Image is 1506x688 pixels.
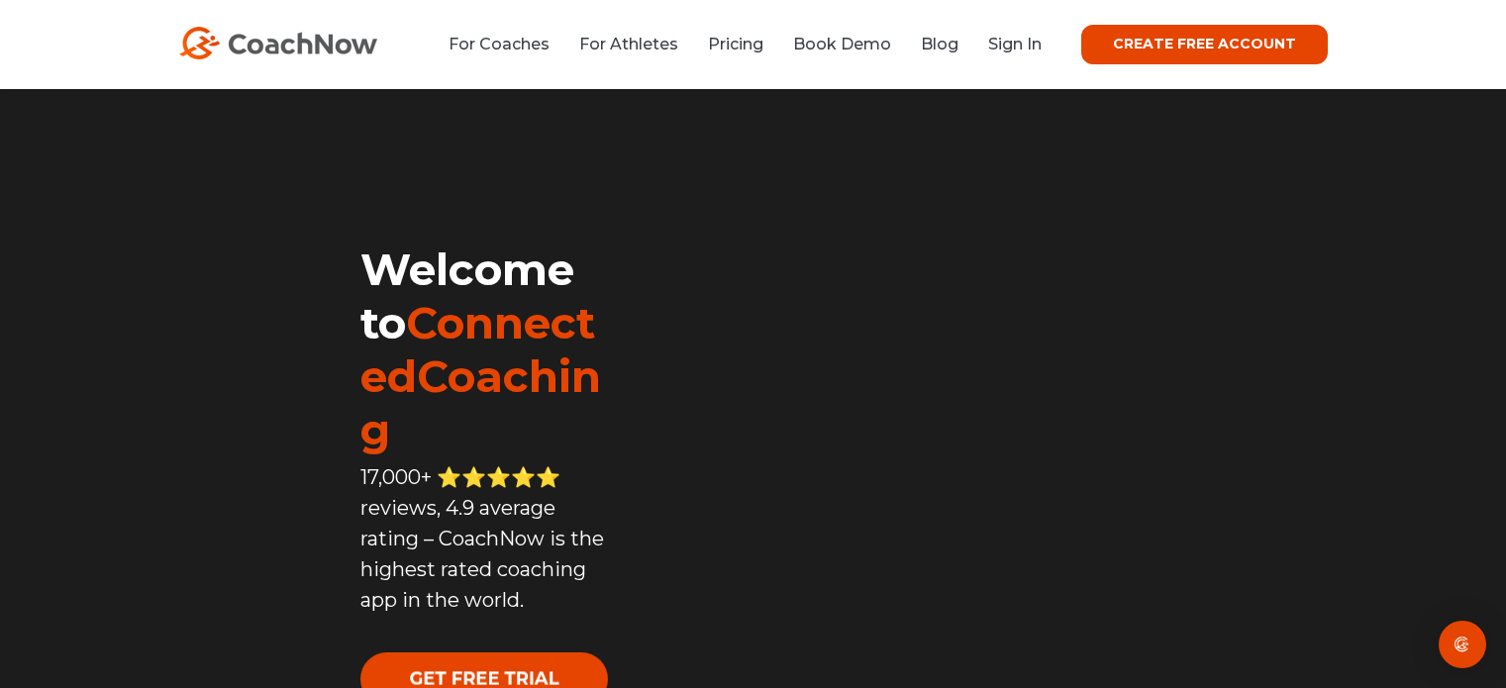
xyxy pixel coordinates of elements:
a: Blog [921,35,958,53]
span: 17,000+ ⭐️⭐️⭐️⭐️⭐️ reviews, 4.9 average rating – CoachNow is the highest rated coaching app in th... [360,465,604,612]
div: Open Intercom Messenger [1439,621,1486,668]
a: Sign In [988,35,1042,53]
a: CREATE FREE ACCOUNT [1081,25,1328,64]
span: ConnectedCoaching [360,296,601,456]
a: Pricing [708,35,763,53]
a: For Coaches [449,35,550,53]
a: For Athletes [579,35,678,53]
img: CoachNow Logo [179,27,377,59]
h1: Welcome to [360,243,611,456]
a: Book Demo [793,35,891,53]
